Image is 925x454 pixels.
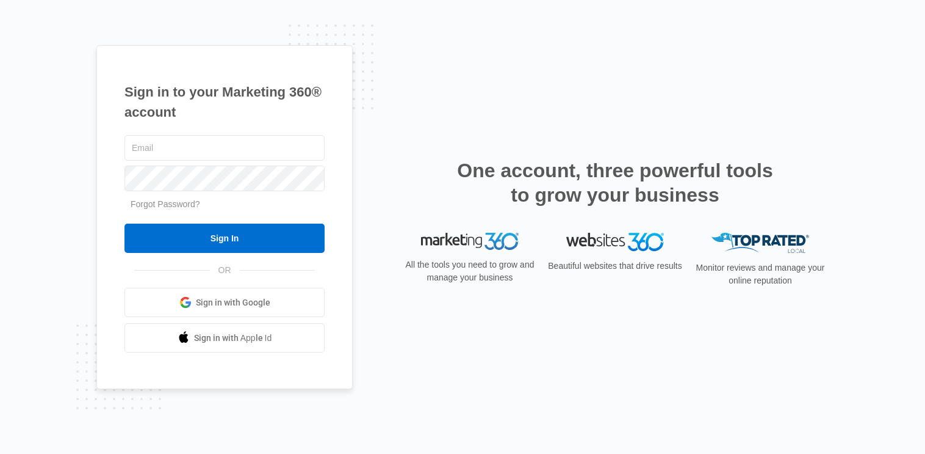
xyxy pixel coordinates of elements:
span: OR [210,264,240,277]
p: Beautiful websites that drive results [547,260,683,273]
a: Forgot Password? [131,199,200,209]
img: Marketing 360 [421,233,519,250]
img: Websites 360 [566,233,664,251]
input: Email [124,135,325,161]
p: All the tools you need to grow and manage your business [401,258,538,284]
img: Top Rated Local [711,233,809,253]
a: Sign in with Google [124,288,325,317]
span: Sign in with Apple Id [194,332,272,345]
h2: One account, three powerful tools to grow your business [453,158,777,207]
p: Monitor reviews and manage your online reputation [692,262,829,287]
input: Sign In [124,224,325,253]
span: Sign in with Google [196,296,270,309]
h1: Sign in to your Marketing 360® account [124,82,325,122]
a: Sign in with Apple Id [124,323,325,353]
